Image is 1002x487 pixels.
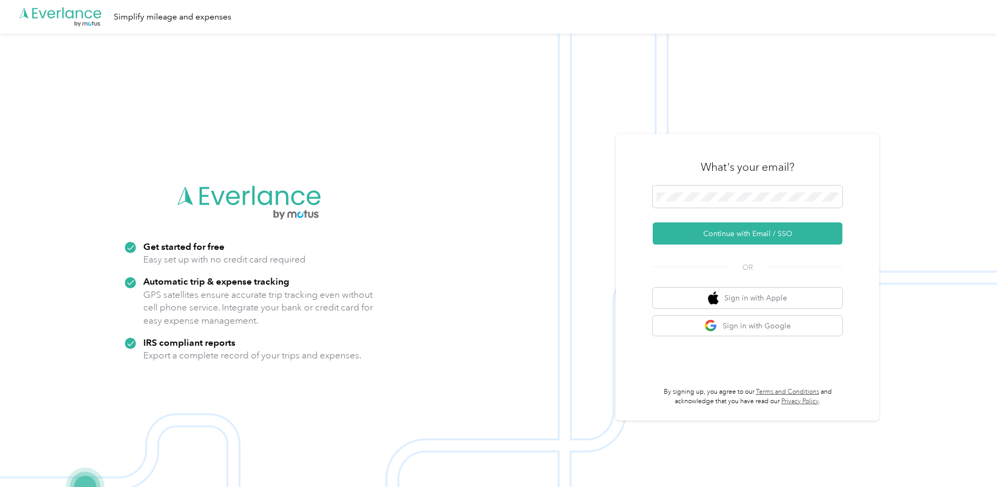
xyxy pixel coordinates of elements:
[704,319,718,333] img: google logo
[114,11,231,24] div: Simplify mileage and expenses
[756,388,819,396] a: Terms and Conditions
[701,160,794,174] h3: What's your email?
[653,222,842,245] button: Continue with Email / SSO
[943,428,1002,487] iframe: Everlance-gr Chat Button Frame
[143,276,289,287] strong: Automatic trip & expense tracking
[143,288,374,327] p: GPS satellites ensure accurate trip tracking even without cell phone service. Integrate your bank...
[653,387,842,406] p: By signing up, you agree to our and acknowledge that you have read our .
[781,397,819,405] a: Privacy Policy
[653,288,842,308] button: apple logoSign in with Apple
[143,349,361,362] p: Export a complete record of your trips and expenses.
[708,291,719,305] img: apple logo
[729,262,766,273] span: OR
[143,241,224,252] strong: Get started for free
[143,337,235,348] strong: IRS compliant reports
[653,316,842,336] button: google logoSign in with Google
[143,253,306,266] p: Easy set up with no credit card required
